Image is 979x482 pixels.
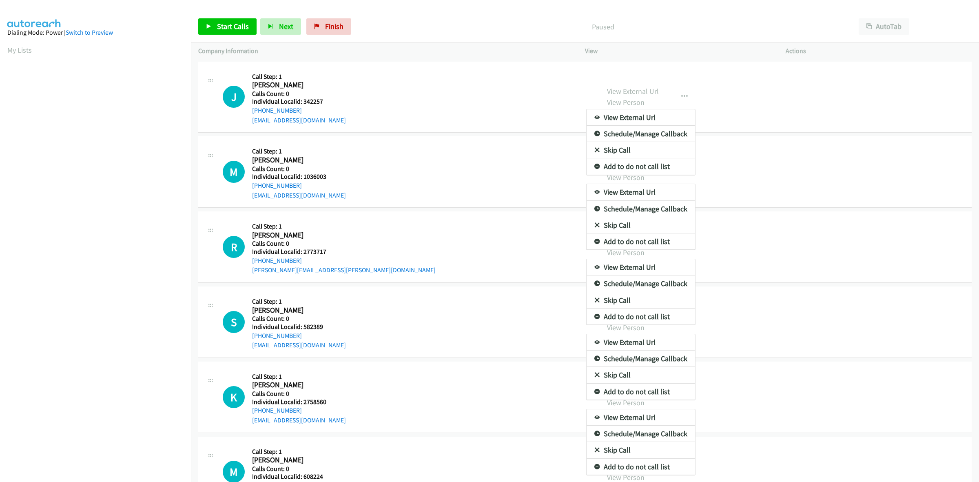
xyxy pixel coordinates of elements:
[587,459,695,475] a: Add to do not call list
[587,426,695,442] a: Schedule/Manage Callback
[587,275,695,292] a: Schedule/Manage Callback
[7,63,191,451] iframe: Dialpad
[587,126,695,142] a: Schedule/Manage Callback
[587,384,695,400] a: Add to do not call list
[587,309,695,325] a: Add to do not call list
[587,292,695,309] a: Skip Call
[587,184,695,200] a: View External Url
[587,367,695,383] a: Skip Call
[587,233,695,250] a: Add to do not call list
[587,201,695,217] a: Schedule/Manage Callback
[587,351,695,367] a: Schedule/Manage Callback
[7,28,184,38] div: Dialing Mode: Power |
[587,334,695,351] a: View External Url
[7,45,32,55] a: My Lists
[587,442,695,458] a: Skip Call
[587,158,695,175] a: Add to do not call list
[587,109,695,126] a: View External Url
[587,142,695,158] a: Skip Call
[587,409,695,426] a: View External Url
[587,217,695,233] a: Skip Call
[66,29,113,36] a: Switch to Preview
[587,259,695,275] a: View External Url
